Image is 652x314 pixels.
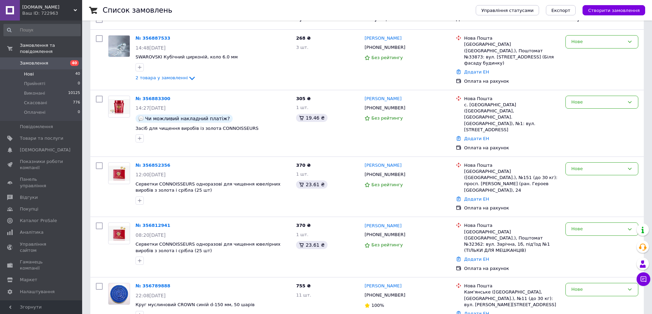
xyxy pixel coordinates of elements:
img: Фото товару [108,226,130,241]
div: Оплата на рахунок [464,205,560,211]
span: 370 ₴ [296,223,311,228]
span: 12:00[DATE] [136,172,166,177]
div: [GEOGRAPHIC_DATA] ([GEOGRAPHIC_DATA].), Поштомат №33873: вул. [STREET_ADDRESS] (Біля фасаду будинку) [464,41,560,66]
span: 40 [75,71,80,77]
span: 14:48[DATE] [136,45,166,51]
img: Фото товару [108,36,130,57]
div: 23.61 ₴ [296,180,327,189]
span: Без рейтингу [371,182,403,187]
span: 1 шт. [296,172,308,177]
button: Експорт [546,5,576,15]
span: Управління сайтом [20,241,63,254]
img: Фото товару [108,283,129,304]
span: Повідомлення [20,124,53,130]
span: Замовлення [20,60,48,66]
span: 11 шт. [296,292,311,298]
a: Додати ЕН [464,257,489,262]
div: [GEOGRAPHIC_DATA] ([GEOGRAPHIC_DATA].), Поштомат №32362: вул. Зарічна, 1б, під'їзд №1 (ТІЛЬКИ ДЛЯ... [464,229,560,254]
a: Створити замовлення [576,8,645,13]
div: Нова Пошта [464,283,560,289]
span: DIAMANT.IN.UA [22,4,74,10]
div: Нове [571,38,624,45]
span: Гаманець компанії [20,259,63,271]
span: 305 ₴ [296,96,311,101]
span: Експорт [551,8,571,13]
a: Круг муслиновий CROWN синій d-150 мм, 50 шарів [136,302,255,307]
a: Додати ЕН [464,136,489,141]
a: SWAROVSKI Кубічний цирконій, коло 6.0 мм [136,54,238,59]
span: 2 товара у замовленні [136,75,188,80]
span: 370 ₴ [296,163,311,168]
span: 1 шт. [296,232,308,237]
div: [PHONE_NUMBER] [363,170,407,179]
div: [GEOGRAPHIC_DATA] ([GEOGRAPHIC_DATA].), №151 (до 30 кг): просп. [PERSON_NAME] (ран. Героев [GEOGR... [464,168,560,193]
span: Без рейтингу [371,55,403,60]
a: [PERSON_NAME] [365,96,401,102]
span: 40 [70,60,79,66]
a: № 356789888 [136,283,170,288]
span: Створити замовлення [588,8,640,13]
img: Фото товару [108,166,130,181]
img: :speech_balloon: [138,116,144,121]
span: 776 [73,100,80,106]
span: 755 ₴ [296,283,311,288]
div: Ваш ID: 722963 [22,10,82,16]
span: Товари та послуги [20,135,63,141]
span: 100% [371,303,384,308]
div: Оплата на рахунок [464,145,560,151]
span: Відгуки [20,194,38,201]
div: Оплата на рахунок [464,78,560,84]
span: Виконані [24,90,45,96]
a: Додати ЕН [464,196,489,202]
button: Чат з покупцем [637,272,650,286]
a: Серветки CONNOISSEURS одноразові для чищення ювелірних виробів з золота і срібла (25 шт) [136,242,280,253]
a: Фото товару [108,96,130,118]
img: Фото товару [108,99,130,114]
a: Додати ЕН [464,69,489,74]
a: Серветки CONNOISSEURS одноразові для чищення ювелірних виробів з золота і срібла (25 шт) [136,181,280,193]
span: Нові [24,71,34,77]
a: № 356883300 [136,96,170,101]
span: Налаштування [20,289,55,295]
div: Нова Пошта [464,162,560,168]
span: Скасовані [24,100,47,106]
h1: Список замовлень [103,6,172,14]
div: Нова Пошта [464,222,560,229]
a: Засіб для чищення виробів із золота CONNOISSEURS [136,126,258,131]
span: Покупці [20,206,38,212]
span: Чи можливий накладний платіж? [145,116,230,121]
div: [PHONE_NUMBER] [363,291,407,300]
div: с. [GEOGRAPHIC_DATA] ([GEOGRAPHIC_DATA], [GEOGRAPHIC_DATA]. [GEOGRAPHIC_DATA]), №1: вул. [STREET_... [464,102,560,133]
div: Нове [571,165,624,173]
a: Фото товару [108,35,130,57]
a: Фото товару [108,283,130,305]
a: № 356852356 [136,163,170,168]
a: № 356887533 [136,36,170,41]
div: Нове [571,286,624,293]
a: № 356812941 [136,223,170,228]
span: 22:08[DATE] [136,293,166,298]
button: Створити замовлення [583,5,645,15]
span: [DEMOGRAPHIC_DATA] [20,147,71,153]
span: Замовлення та повідомлення [20,42,82,55]
div: Нове [571,226,624,233]
span: Без рейтингу [371,242,403,247]
span: 14:27[DATE] [136,105,166,111]
a: Фото товару [108,222,130,244]
div: [PHONE_NUMBER] [363,104,407,112]
span: 3 шт. [296,45,308,50]
a: [PERSON_NAME] [365,283,401,289]
span: 08:20[DATE] [136,232,166,238]
span: Показники роботи компанії [20,159,63,171]
span: Панель управління [20,176,63,189]
span: Аналітика [20,229,43,235]
span: 0 [78,109,80,115]
span: 268 ₴ [296,36,311,41]
span: 1 шт. [296,105,308,110]
a: 2 товара у замовленні [136,75,196,80]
